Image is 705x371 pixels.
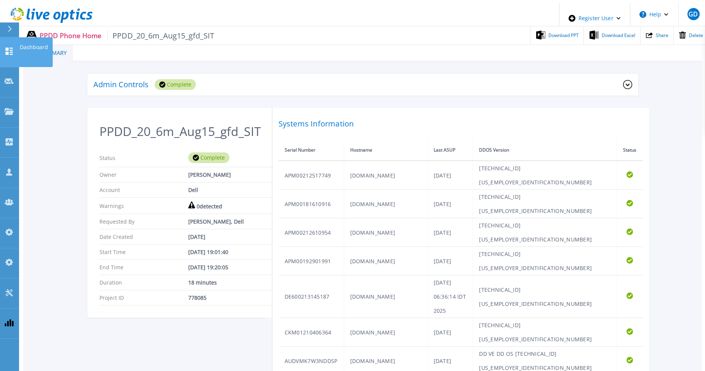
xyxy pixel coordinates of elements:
button: Help [630,3,678,26]
span: Share [656,33,668,38]
td: [DATE] [427,247,473,275]
p: Start Time [99,248,188,256]
td: [DOMAIN_NAME] [344,318,427,347]
p: Warnings [99,201,188,210]
div: [PERSON_NAME], Dell [188,218,277,225]
div: [DATE] 19:20:05 [188,264,277,271]
p: Project ID [99,294,188,301]
td: [TECHNICAL_ID][US_EMPLOYER_IDENTIFICATION_NUMBER] [473,218,617,247]
div: [PERSON_NAME] [188,171,277,178]
th: Serial Number [279,140,344,161]
h2: Systems Information [279,117,643,131]
div: Register User [559,3,630,34]
p: Account [99,186,188,193]
td: APM00192901991 [279,247,344,275]
td: [DATE] [427,161,473,190]
p: Duration [99,279,188,286]
div: 0 detected [188,201,277,210]
td: APM00181610916 [279,190,344,218]
td: [TECHNICAL_ID][US_EMPLOYER_IDENTIFICATION_NUMBER] [473,275,617,318]
th: Hostname [344,140,427,161]
span: PPDD_20_6m_Aug15_gfd_SIT [107,30,215,41]
td: [DOMAIN_NAME] [344,161,427,190]
div: 778085 [188,294,277,301]
th: DDOS Version [473,140,617,161]
td: [DATE] [427,218,473,247]
div: [DATE] [188,233,277,240]
span: Summary [40,50,67,56]
th: Status [617,140,643,161]
div: Complete [188,152,229,163]
span: Download Excel [602,33,635,38]
td: APM00212610954 [279,218,344,247]
td: [DOMAIN_NAME] [344,218,427,247]
td: [DATE] [427,190,473,218]
td: [DOMAIN_NAME] [344,190,427,218]
div: Dell [188,186,277,193]
p: Status [99,152,188,163]
p: PPDD Phone Home [40,30,215,41]
p: Requested By [99,218,188,225]
td: [DOMAIN_NAME] [344,247,427,275]
td: APM00212517749 [279,161,344,190]
div: Complete [155,79,196,90]
td: DE600213145187 [279,275,344,318]
td: [DATE] [427,318,473,347]
p: Admin Controls [93,81,149,88]
div: [DATE] 19:01:40 [188,248,277,256]
td: [DATE] 06:36:14 IDT 2025 [427,275,473,318]
span: Delete [689,33,703,38]
div: 18 minutes [188,279,277,286]
td: [TECHNICAL_ID][US_EMPLOYER_IDENTIFICATION_NUMBER] [473,190,617,218]
h2: PPDD_20_6m_Aug15_gfd_SIT [99,123,277,139]
p: Date Created [99,233,188,240]
td: [DOMAIN_NAME] [344,275,427,318]
p: Dashboard [20,37,48,57]
p: Owner [99,171,188,178]
th: Last ASUP [427,140,473,161]
td: [TECHNICAL_ID][US_EMPLOYER_IDENTIFICATION_NUMBER] [473,318,617,347]
td: [TECHNICAL_ID][US_EMPLOYER_IDENTIFICATION_NUMBER] [473,161,617,190]
td: CKM01210406364 [279,318,344,347]
p: End Time [99,264,188,271]
span: Download PPT [548,33,579,38]
span: GD [689,11,698,17]
td: [TECHNICAL_ID][US_EMPLOYER_IDENTIFICATION_NUMBER] [473,247,617,275]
